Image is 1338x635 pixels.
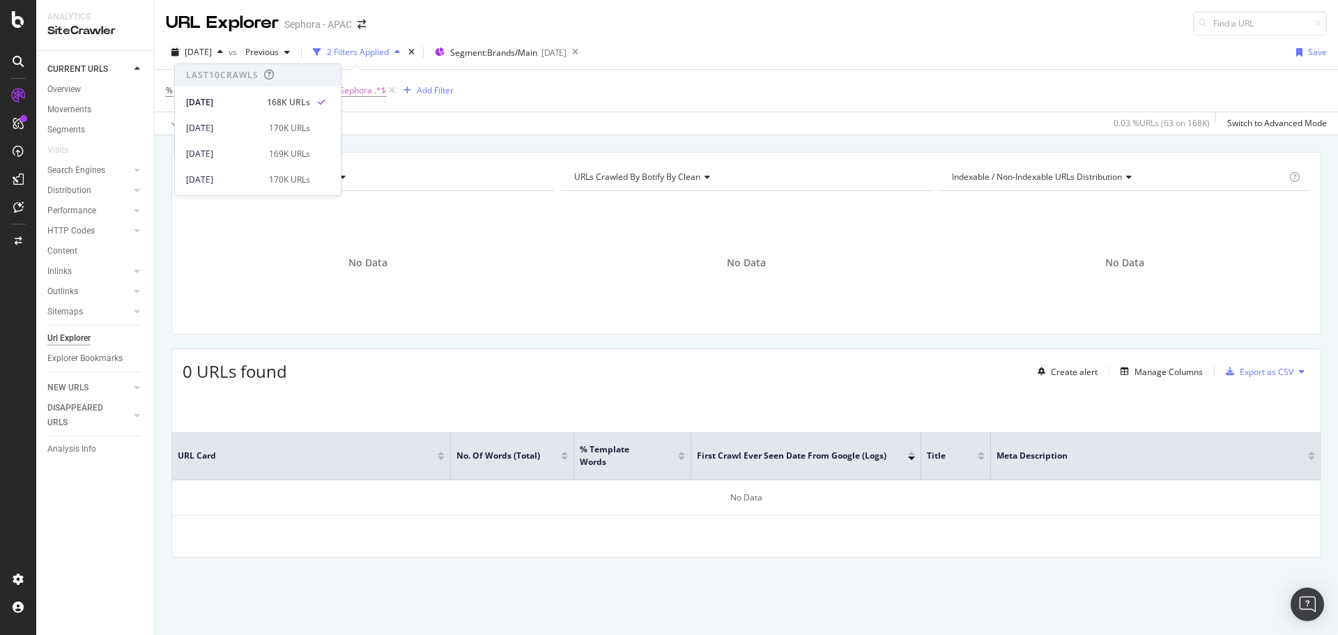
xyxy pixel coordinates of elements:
span: ^| Sephora .*$ [328,81,386,100]
div: arrow-right-arrow-left [357,20,366,29]
input: Find a URL [1193,11,1327,36]
a: Segments [47,123,144,137]
span: No. of Words (Total) [456,450,540,462]
div: [DATE] [186,148,261,160]
span: Meta Description [997,450,1287,462]
span: No Data [348,256,387,270]
span: No Data [727,256,766,270]
div: [DATE] [186,122,261,135]
a: Outlinks [47,284,130,299]
div: Content [47,244,77,259]
div: Outlinks [47,284,78,299]
button: Export as CSV [1220,360,1293,383]
span: No Data [1105,256,1144,270]
div: 2 Filters Applied [327,46,389,58]
div: Overview [47,82,81,97]
button: Add Filter [398,82,454,99]
div: Movements [47,102,91,117]
div: HTTP Codes [47,224,95,238]
div: Create alert [1051,366,1098,378]
span: % Template Words [166,84,239,96]
a: Inlinks [47,264,130,279]
div: Distribution [47,183,91,198]
span: vs [229,46,240,58]
div: Last 10 Crawls [186,69,259,81]
button: [DATE] [166,41,229,63]
div: Segments [47,123,85,137]
span: First Crawl Ever Seen Date from Google (Logs) [697,450,887,462]
button: Switch to Advanced Mode [1222,112,1327,135]
a: Performance [47,204,130,218]
div: Add Filter [417,84,454,96]
a: CURRENT URLS [47,62,130,77]
div: 170K URLs [269,174,310,186]
div: Switch to Advanced Mode [1227,117,1327,129]
h4: URLs Crawled By Botify By pagetype [193,166,541,188]
span: % Template Words [580,443,657,468]
span: Segment: Brands/Main [450,47,537,59]
span: URLs Crawled By Botify By clean [574,171,700,183]
button: Segment:Brands/Main[DATE] [429,41,567,63]
a: Analysis Info [47,442,144,457]
button: Apply [166,112,206,135]
span: Indexable / Non-Indexable URLs distribution [952,171,1122,183]
a: Sitemaps [47,305,130,319]
div: [DATE] [186,174,261,186]
div: 170K URLs [269,122,310,135]
button: Previous [240,41,295,63]
a: Explorer Bookmarks [47,351,144,366]
h4: Indexable / Non-Indexable URLs Distribution [949,166,1286,188]
a: Content [47,244,144,259]
a: Movements [47,102,144,117]
button: Create alert [1032,360,1098,383]
button: 2 Filters Applied [307,41,406,63]
span: Title [927,450,957,462]
div: Export as CSV [1240,366,1293,378]
button: Manage Columns [1115,363,1203,380]
div: 169K URLs [269,148,310,160]
div: 168K URLs [267,96,310,109]
div: No Data [172,480,1321,516]
div: Manage Columns [1135,366,1203,378]
div: [DATE] [541,47,567,59]
div: [DATE] [186,96,259,109]
a: DISAPPEARED URLS [47,401,130,430]
div: Search Engines [47,163,105,178]
div: Url Explorer [47,331,91,346]
div: CURRENT URLS [47,62,108,77]
div: Analytics [47,11,143,23]
div: Save [1308,46,1327,58]
div: Sephora - APAC [284,17,352,31]
span: Previous [240,46,279,58]
h4: URLs Crawled By Botify By clean [571,166,920,188]
div: Visits [47,143,68,158]
div: Open Intercom Messenger [1291,588,1324,621]
div: URL Explorer [166,11,279,35]
a: HTTP Codes [47,224,130,238]
div: Inlinks [47,264,72,279]
div: Performance [47,204,96,218]
a: Overview [47,82,144,97]
a: Visits [47,143,82,158]
a: Url Explorer [47,331,144,346]
div: Analysis Info [47,442,96,457]
a: NEW URLS [47,381,130,395]
div: SiteCrawler [47,23,143,39]
a: Search Engines [47,163,130,178]
div: NEW URLS [47,381,89,395]
a: Distribution [47,183,130,198]
span: 0 URLs found [183,360,287,383]
div: times [406,45,417,59]
button: Save [1291,41,1327,63]
div: Explorer Bookmarks [47,351,123,366]
div: 0.03 % URLs ( 63 on 168K ) [1114,117,1210,129]
span: URL Card [178,450,434,462]
span: 2025 Aug. 29th [185,46,212,58]
div: Sitemaps [47,305,83,319]
div: DISAPPEARED URLS [47,401,118,430]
